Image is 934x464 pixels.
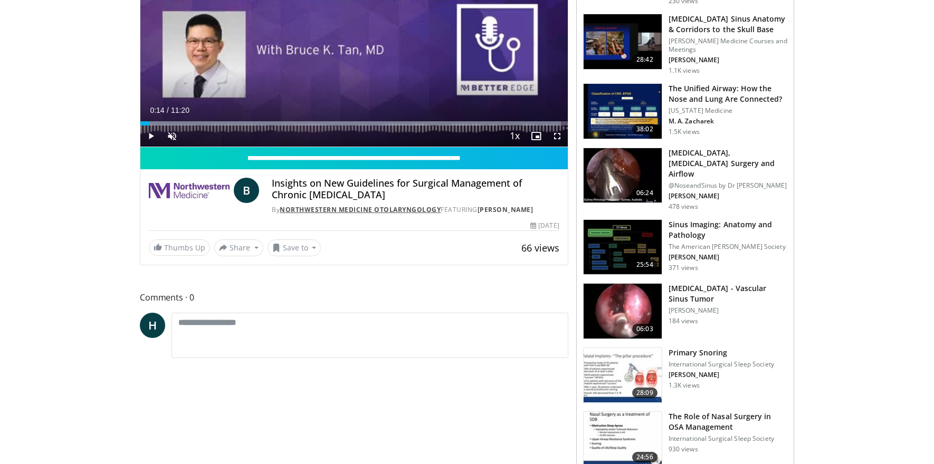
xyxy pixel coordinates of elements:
[584,148,662,203] img: 5c1a841c-37ed-4666-a27e-9093f124e297.150x105_q85_crop-smart_upscale.jpg
[669,253,787,262] p: [PERSON_NAME]
[140,121,568,125] div: Progress Bar
[521,241,559,254] span: 66 views
[669,202,698,211] p: 478 views
[171,106,189,114] span: 11:20
[669,219,787,240] h3: Sinus Imaging: Anatomy and Pathology
[161,125,183,147] button: Unmute
[268,239,321,256] button: Save to
[669,411,787,432] h3: The Role of Nasal Surgery in OSA Management
[478,205,533,214] a: [PERSON_NAME]
[167,106,169,114] span: /
[669,181,787,190] p: @NoseandSinus by Dr [PERSON_NAME]
[584,14,662,69] img: 276d523b-ec6d-4eb7-b147-bbf3804ee4a7.150x105_q85_crop-smart_upscale.jpg
[669,283,787,304] h3: [MEDICAL_DATA] - Vascular Sinus Tumor
[669,128,700,136] p: 1.5K views
[584,348,662,403] img: f99a7aab-5e09-49b4-aa65-81a8592f75e8.150x105_q85_crop-smart_upscale.jpg
[669,371,774,379] p: [PERSON_NAME]
[583,219,787,275] a: 25:54 Sinus Imaging: Anatomy and Pathology The American [PERSON_NAME] Society [PERSON_NAME] 371 v...
[583,83,787,139] a: 38:02 The Unified Airway: How the Nose and Lung Are Connected? [US_STATE] Medicine M. A. Zacharek...
[530,221,559,230] div: [DATE]
[669,148,787,179] h3: [MEDICAL_DATA],[MEDICAL_DATA] Surgery and Airflow
[584,84,662,139] img: fce5840f-3651-4d2e-85b0-3edded5ac8fb.150x105_q85_crop-smart_upscale.jpg
[584,220,662,275] img: 5d00bf9a-6682-42b9-8190-7af1e88f226b.150x105_q85_crop-smart_upscale.jpg
[669,306,787,315] p: [PERSON_NAME]
[149,178,230,203] img: Northwestern Medicine Otolaryngology
[632,324,657,334] span: 06:03
[504,125,526,147] button: Playback Rate
[272,178,559,200] h4: Insights on New Guidelines for Surgical Management of Chronic [MEDICAL_DATA]
[632,124,657,134] span: 38:02
[583,347,787,403] a: 28:09 Primary Snoring International Surgical Sleep Society [PERSON_NAME] 1.3K views
[669,360,774,369] p: International Surgical Sleep Society
[669,192,787,200] p: [PERSON_NAME]
[632,54,657,65] span: 28:42
[150,106,164,114] span: 0:14
[669,14,787,35] h3: [MEDICAL_DATA] Sinus Anatomy & Corridors to the Skull Base
[669,264,698,272] p: 371 views
[669,434,787,443] p: International Surgical Sleep Society
[280,205,441,214] a: Northwestern Medicine Otolaryngology
[583,283,787,339] a: 06:03 [MEDICAL_DATA] - Vascular Sinus Tumor [PERSON_NAME] 184 views
[632,259,657,270] span: 25:54
[669,381,700,390] p: 1.3K views
[140,125,161,147] button: Play
[669,37,787,54] p: [PERSON_NAME] Medicine Courses and Meetings
[632,452,657,462] span: 24:56
[669,107,787,115] p: [US_STATE] Medicine
[669,347,774,358] h3: Primary Snoring
[669,445,698,453] p: 930 views
[669,243,787,251] p: The American [PERSON_NAME] Society
[632,388,657,398] span: 28:09
[583,148,787,211] a: 06:24 [MEDICAL_DATA],[MEDICAL_DATA] Surgery and Airflow @NoseandSinus by Dr [PERSON_NAME] [PERSON...
[140,313,165,338] a: H
[234,178,259,203] a: B
[149,239,210,256] a: Thumbs Up
[669,83,787,104] h3: The Unified Airway: How the Nose and Lung Are Connected?
[669,66,700,75] p: 1.1K views
[272,205,559,215] div: By FEATURING
[632,188,657,198] span: 06:24
[669,56,787,64] p: [PERSON_NAME]
[583,14,787,75] a: 28:42 [MEDICAL_DATA] Sinus Anatomy & Corridors to the Skull Base [PERSON_NAME] Medicine Courses a...
[669,117,787,125] p: M. A. Zacharek
[140,291,568,304] span: Comments 0
[584,284,662,339] img: 9ed0e65e-186e-47f9-881c-899f9222644a.150x105_q85_crop-smart_upscale.jpg
[214,239,263,256] button: Share
[669,317,698,325] p: 184 views
[547,125,568,147] button: Fullscreen
[526,125,547,147] button: Enable picture-in-picture mode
